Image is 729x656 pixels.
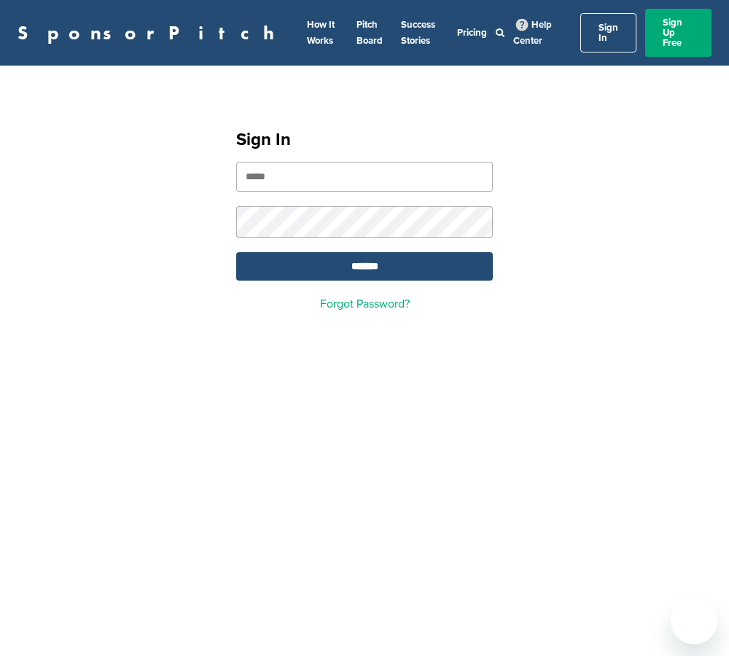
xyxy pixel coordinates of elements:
iframe: Button to launch messaging window [671,598,717,644]
a: Forgot Password? [320,297,410,311]
a: Help Center [513,16,552,50]
a: Success Stories [401,19,435,47]
a: Sign Up Free [645,9,712,57]
a: How It Works [307,19,335,47]
h1: Sign In [236,127,493,153]
a: Pricing [457,27,487,39]
a: Pitch Board [356,19,383,47]
a: Sign In [580,13,636,52]
a: SponsorPitch [17,23,284,42]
